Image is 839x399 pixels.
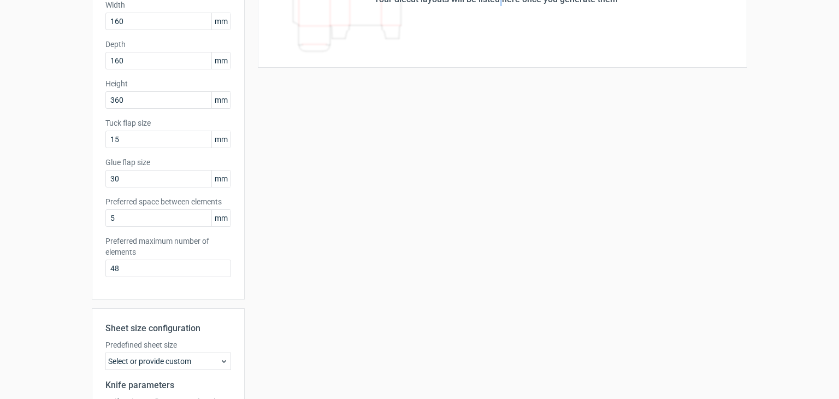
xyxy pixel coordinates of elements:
[105,353,231,370] div: Select or provide custom
[105,78,231,89] label: Height
[105,118,231,128] label: Tuck flap size
[211,13,231,30] span: mm
[211,131,231,148] span: mm
[211,92,231,108] span: mm
[105,157,231,168] label: Glue flap size
[105,236,231,257] label: Preferred maximum number of elements
[105,322,231,335] h2: Sheet size configuration
[211,52,231,69] span: mm
[211,210,231,226] span: mm
[105,39,231,50] label: Depth
[105,379,231,392] h2: Knife parameters
[211,171,231,187] span: mm
[105,196,231,207] label: Preferred space between elements
[105,339,231,350] label: Predefined sheet size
